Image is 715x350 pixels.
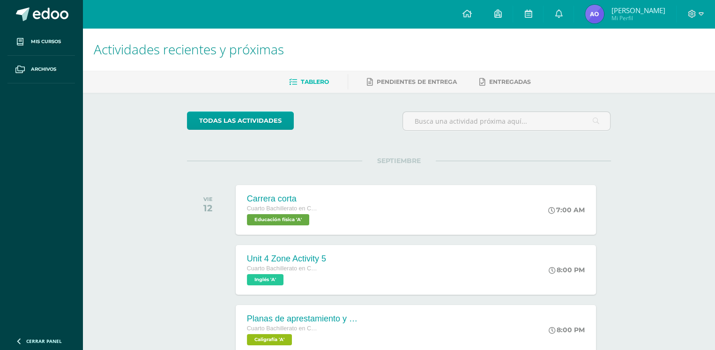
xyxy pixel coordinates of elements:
input: Busca una actividad próxima aquí... [403,112,611,130]
div: Unit 4 Zone Activity 5 [247,254,326,264]
span: Cuarto Bachillerato en CCLL en Computacion [247,265,317,272]
div: Planas de aprestamiento y letra T, #6 [247,314,359,324]
span: Cuarto Bachillerato en CCLL en Computacion [247,325,317,332]
span: Actividades recientes y próximas [94,40,284,58]
span: Tablero [301,78,329,85]
img: 429b44335496247a7f21bc3e38013c17.png [585,5,604,23]
span: Mis cursos [31,38,61,45]
div: 12 [203,202,213,214]
span: Pendientes de entrega [377,78,457,85]
div: 8:00 PM [549,326,585,334]
a: Entregadas [479,74,531,89]
span: Cuarto Bachillerato en CCLL en Computacion [247,205,317,212]
div: 7:00 AM [548,206,585,214]
span: Archivos [31,66,56,73]
span: SEPTIEMBRE [362,156,436,165]
a: Mis cursos [7,28,75,56]
span: [PERSON_NAME] [611,6,665,15]
span: Mi Perfil [611,14,665,22]
span: Caligrafía 'A' [247,334,292,345]
a: Tablero [289,74,329,89]
a: todas las Actividades [187,112,294,130]
span: Inglés 'A' [247,274,283,285]
span: Cerrar panel [26,338,62,344]
span: Entregadas [489,78,531,85]
a: Archivos [7,56,75,83]
div: Carrera corta [247,194,317,204]
a: Pendientes de entrega [367,74,457,89]
div: VIE [203,196,213,202]
span: Educación física 'A' [247,214,309,225]
div: 8:00 PM [549,266,585,274]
